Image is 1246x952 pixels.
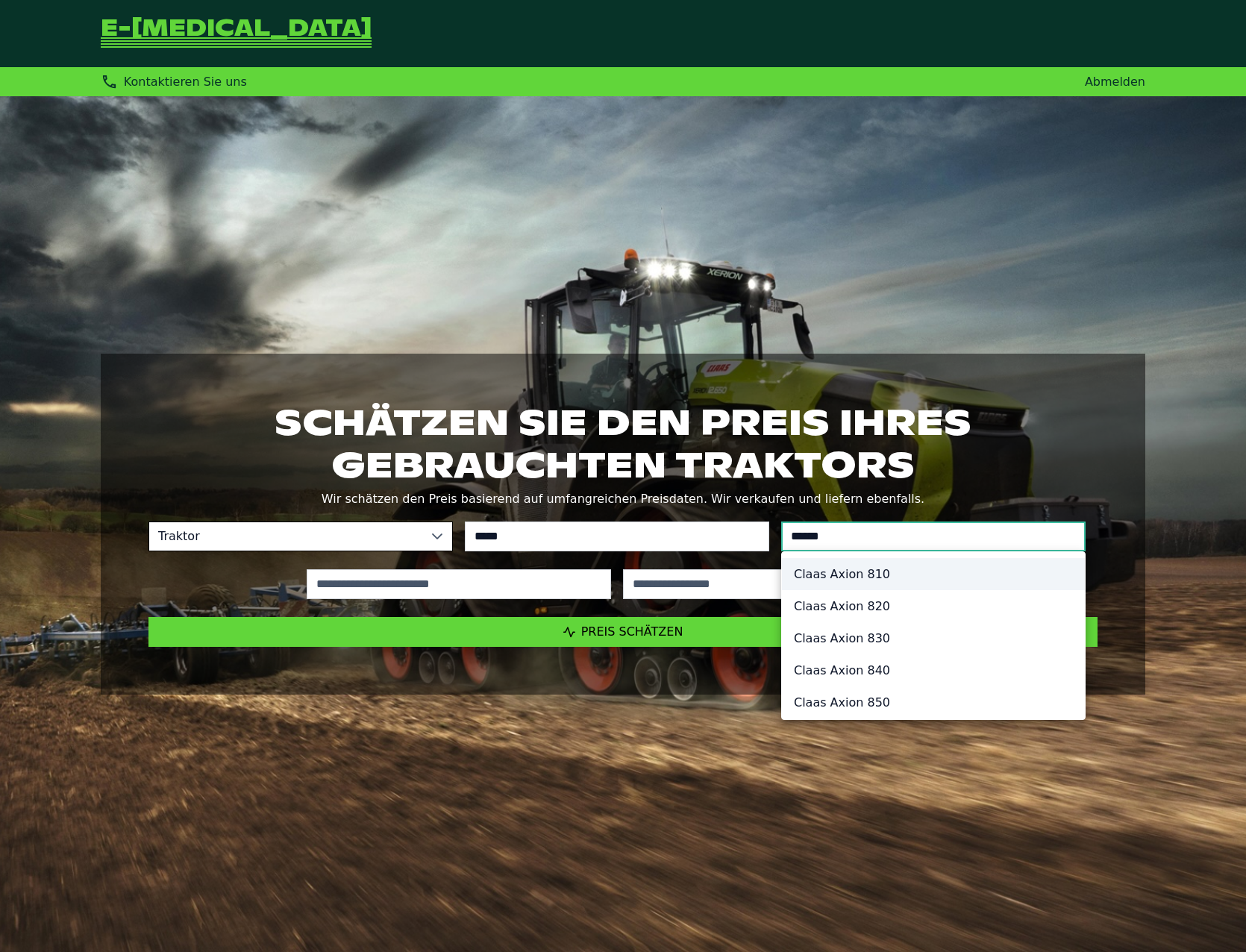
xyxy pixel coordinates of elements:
[782,622,1085,654] li: Claas Axion 830
[581,624,683,639] span: Preis schätzen
[782,558,1085,590] li: Claas Axion 810
[101,73,247,90] div: Kontaktieren Sie uns
[782,718,1085,751] li: Claas Axion 870
[149,522,422,551] span: Traktor
[148,489,1098,510] p: Wir schätzen den Preis basierend auf umfangreichen Preisdaten. Wir verkaufen und liefern ebenfalls.
[782,590,1085,622] li: Claas Axion 820
[124,75,247,89] span: Kontaktieren Sie uns
[101,18,372,49] a: Zurück zur Startseite
[782,686,1085,718] li: Claas Axion 850
[148,401,1098,485] h1: Schätzen Sie den Preis Ihres gebrauchten Traktors
[1085,75,1145,89] a: Abmelden
[148,617,1098,647] button: Preis schätzen
[782,654,1085,686] li: Claas Axion 840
